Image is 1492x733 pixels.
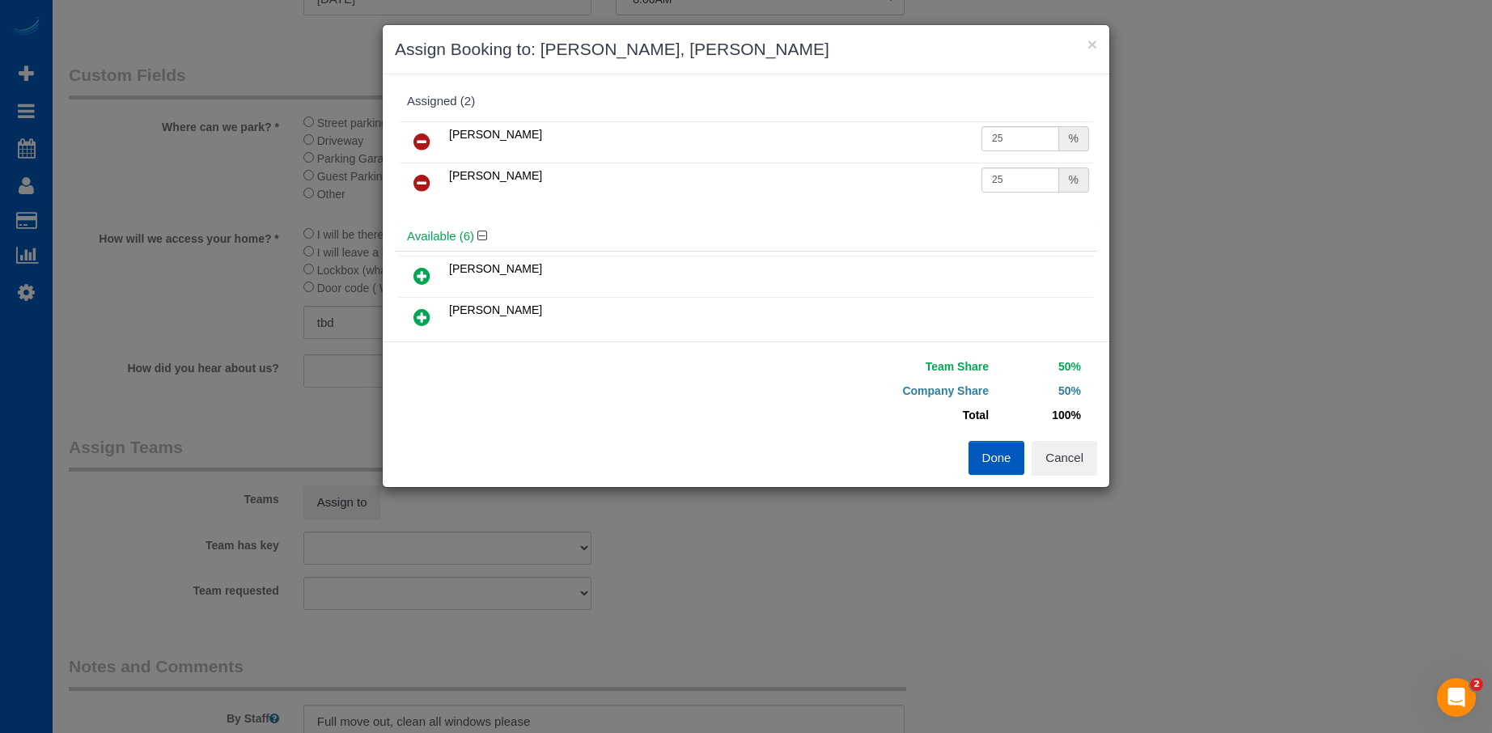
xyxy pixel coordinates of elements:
[449,262,542,275] span: [PERSON_NAME]
[1059,167,1089,193] div: %
[407,230,1085,244] h4: Available (6)
[1437,678,1476,717] iframe: Intercom live chat
[449,303,542,316] span: [PERSON_NAME]
[993,354,1085,379] td: 50%
[969,441,1025,475] button: Done
[407,95,1085,108] div: Assigned (2)
[758,379,993,403] td: Company Share
[395,37,1097,61] h3: Assign Booking to: [PERSON_NAME], [PERSON_NAME]
[1470,678,1483,691] span: 2
[449,128,542,141] span: [PERSON_NAME]
[1032,441,1097,475] button: Cancel
[449,169,542,182] span: [PERSON_NAME]
[758,403,993,427] td: Total
[993,379,1085,403] td: 50%
[993,403,1085,427] td: 100%
[1087,36,1097,53] button: ×
[1059,126,1089,151] div: %
[758,354,993,379] td: Team Share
